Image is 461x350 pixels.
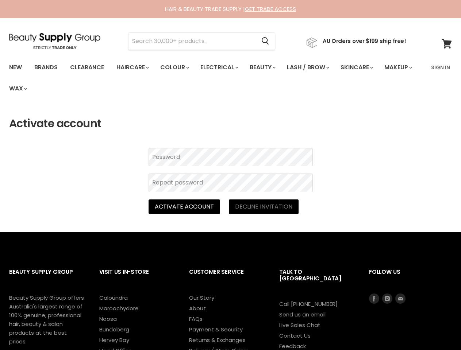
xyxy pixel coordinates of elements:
a: Sign In [427,60,454,75]
a: Lash / Brow [281,60,334,75]
a: Bundaberg [99,326,129,333]
a: FAQs [189,315,203,323]
a: Beauty [244,60,280,75]
input: Search [128,33,256,50]
a: Haircare [111,60,153,75]
form: Product [128,32,275,50]
h2: Beauty Supply Group [9,263,85,293]
a: Clearance [65,60,110,75]
a: Wax [4,81,31,96]
ul: Main menu [4,57,427,99]
a: GET TRADE ACCESS [245,5,296,13]
a: Feedback [279,342,306,350]
a: Maroochydore [99,304,139,312]
button: Search [256,33,275,50]
a: Contact Us [279,332,311,339]
h2: Visit Us In-Store [99,263,175,293]
a: Live Sales Chat [279,321,320,329]
a: Electrical [195,60,243,75]
a: Makeup [379,60,416,75]
a: Noosa [99,315,117,323]
a: Caloundra [99,294,128,302]
h2: Talk to [GEOGRAPHIC_DATA] [279,263,355,300]
a: Skincare [335,60,377,75]
h2: Follow us [369,263,452,293]
a: Brands [29,60,63,75]
a: About [189,304,206,312]
a: Payment & Security [189,326,243,333]
h1: Activate account [9,117,452,130]
a: Hervey Bay [99,336,129,344]
a: Call [PHONE_NUMBER] [279,300,338,308]
a: Send us an email [279,311,326,318]
a: New [4,60,27,75]
p: Beauty Supply Group offers Australia's largest range of 100% genuine, professional hair, beauty &... [9,293,85,346]
a: Our Story [189,294,214,302]
button: Activate account [149,199,220,214]
a: Colour [155,60,193,75]
a: Decline invitation [229,199,299,214]
h2: Customer Service [189,263,265,293]
a: Returns & Exchanges [189,336,246,344]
